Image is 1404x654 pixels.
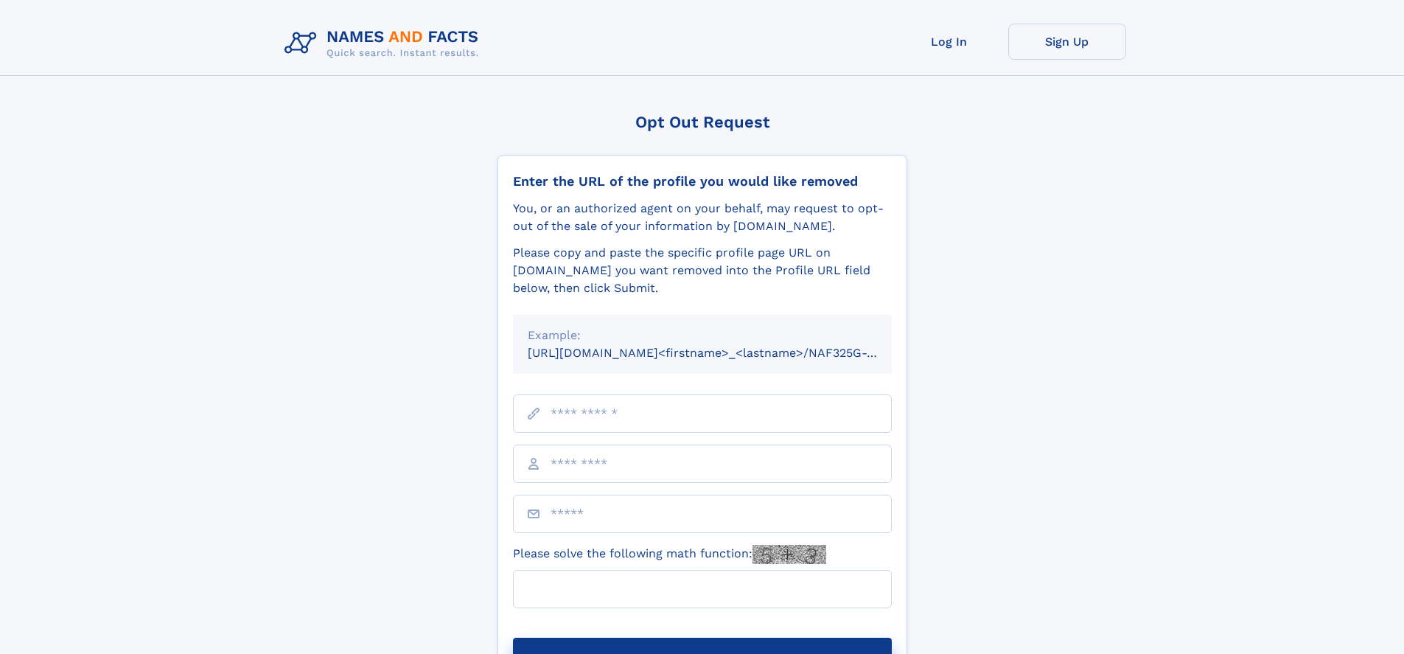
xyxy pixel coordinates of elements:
[513,545,826,564] label: Please solve the following math function:
[279,24,491,63] img: Logo Names and Facts
[890,24,1008,60] a: Log In
[513,200,892,235] div: You, or an authorized agent on your behalf, may request to opt-out of the sale of your informatio...
[528,346,920,360] small: [URL][DOMAIN_NAME]<firstname>_<lastname>/NAF325G-xxxxxxxx
[1008,24,1126,60] a: Sign Up
[513,244,892,297] div: Please copy and paste the specific profile page URL on [DOMAIN_NAME] you want removed into the Pr...
[497,113,907,131] div: Opt Out Request
[528,327,877,344] div: Example:
[513,173,892,189] div: Enter the URL of the profile you would like removed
